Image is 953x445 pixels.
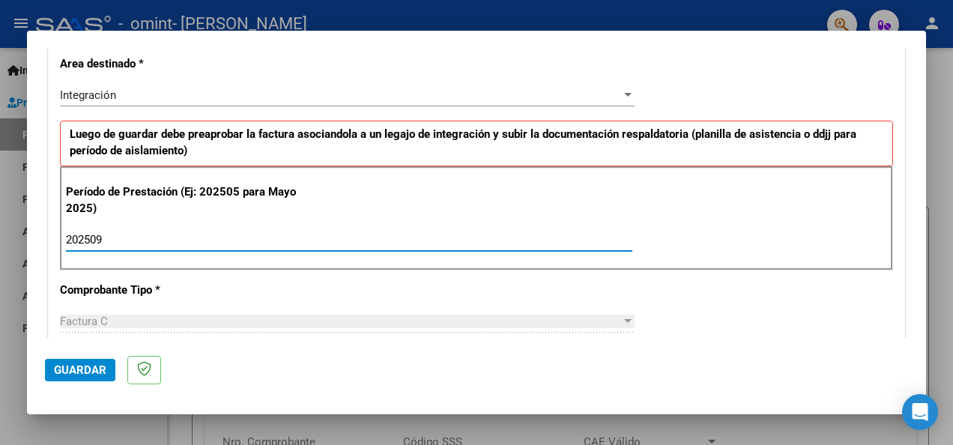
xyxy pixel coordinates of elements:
[902,394,938,430] div: Open Intercom Messenger
[66,184,312,217] p: Período de Prestación (Ej: 202505 para Mayo 2025)
[54,363,106,377] span: Guardar
[70,127,856,158] strong: Luego de guardar debe preaprobar la factura asociandola a un legajo de integración y subir la doc...
[45,359,115,381] button: Guardar
[60,282,310,299] p: Comprobante Tipo *
[60,315,108,328] span: Factura C
[60,88,116,102] span: Integración
[60,55,310,73] p: Area destinado *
